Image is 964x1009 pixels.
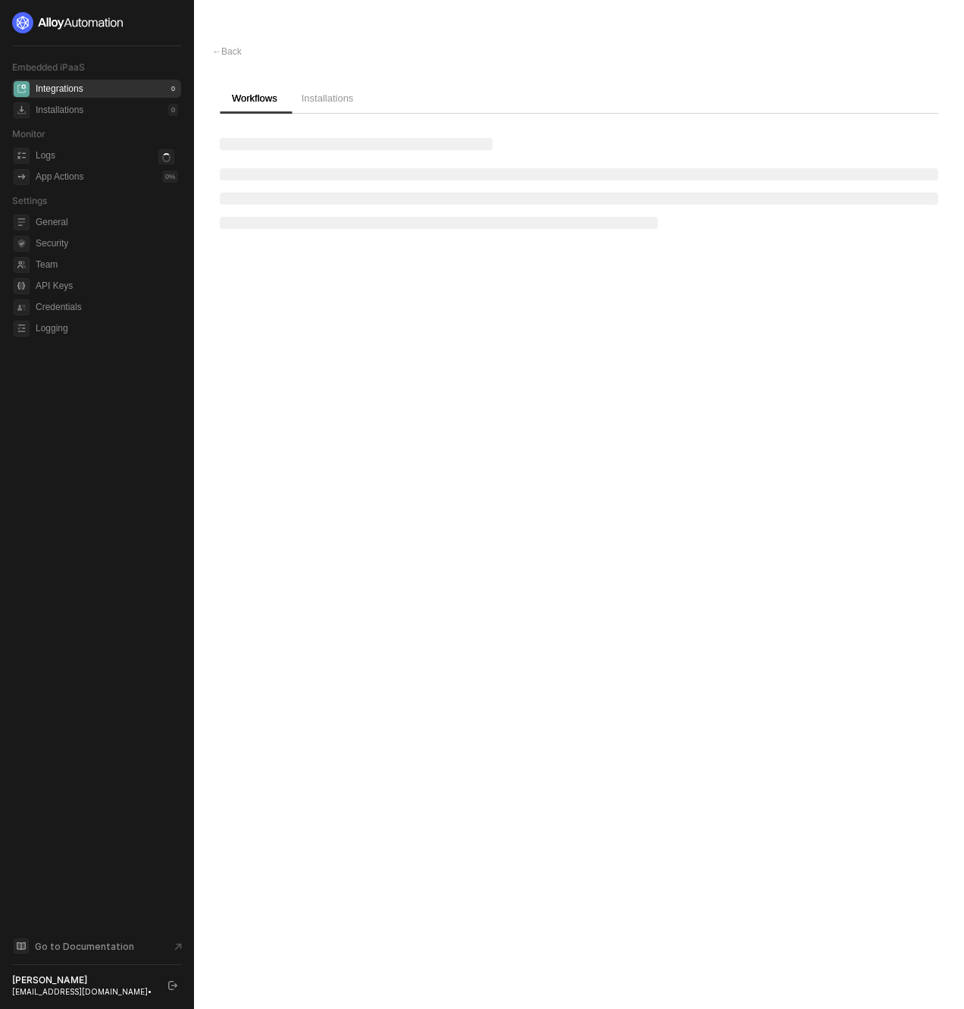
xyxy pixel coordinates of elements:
div: Back [212,45,242,58]
span: icon-app-actions [14,169,30,185]
span: integrations [14,81,30,97]
div: [EMAIL_ADDRESS][DOMAIN_NAME] • [12,986,155,997]
span: icon-loader [158,149,174,165]
span: Security [36,234,178,252]
span: ← [212,46,221,57]
span: security [14,236,30,252]
a: Knowledge Base [12,937,182,955]
span: team [14,257,30,273]
span: logging [14,321,30,337]
span: Team [36,255,178,274]
span: General [36,213,178,231]
span: Settings [12,195,47,206]
div: 0 % [162,171,178,183]
span: Installations [302,92,354,104]
span: general [14,215,30,230]
div: Logs [36,149,55,162]
span: api-key [14,278,30,294]
div: Integrations [36,83,83,96]
span: API Keys [36,277,178,295]
div: Installations [36,104,83,117]
span: document-arrow [171,939,186,954]
span: installations [14,102,30,118]
a: logo [12,12,181,33]
span: documentation [14,938,29,954]
span: Workflows [232,92,277,104]
span: icon-logs [14,148,30,164]
span: Credentials [36,298,178,316]
span: Logging [36,319,178,337]
span: Embedded iPaaS [12,61,85,73]
span: Go to Documentation [35,940,134,953]
span: logout [168,981,177,990]
span: credentials [14,299,30,315]
div: [PERSON_NAME] [12,974,155,986]
div: 0 [168,83,178,95]
img: logo [12,12,124,33]
span: Monitor [12,128,45,139]
div: App Actions [36,171,83,183]
div: 0 [168,104,178,116]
